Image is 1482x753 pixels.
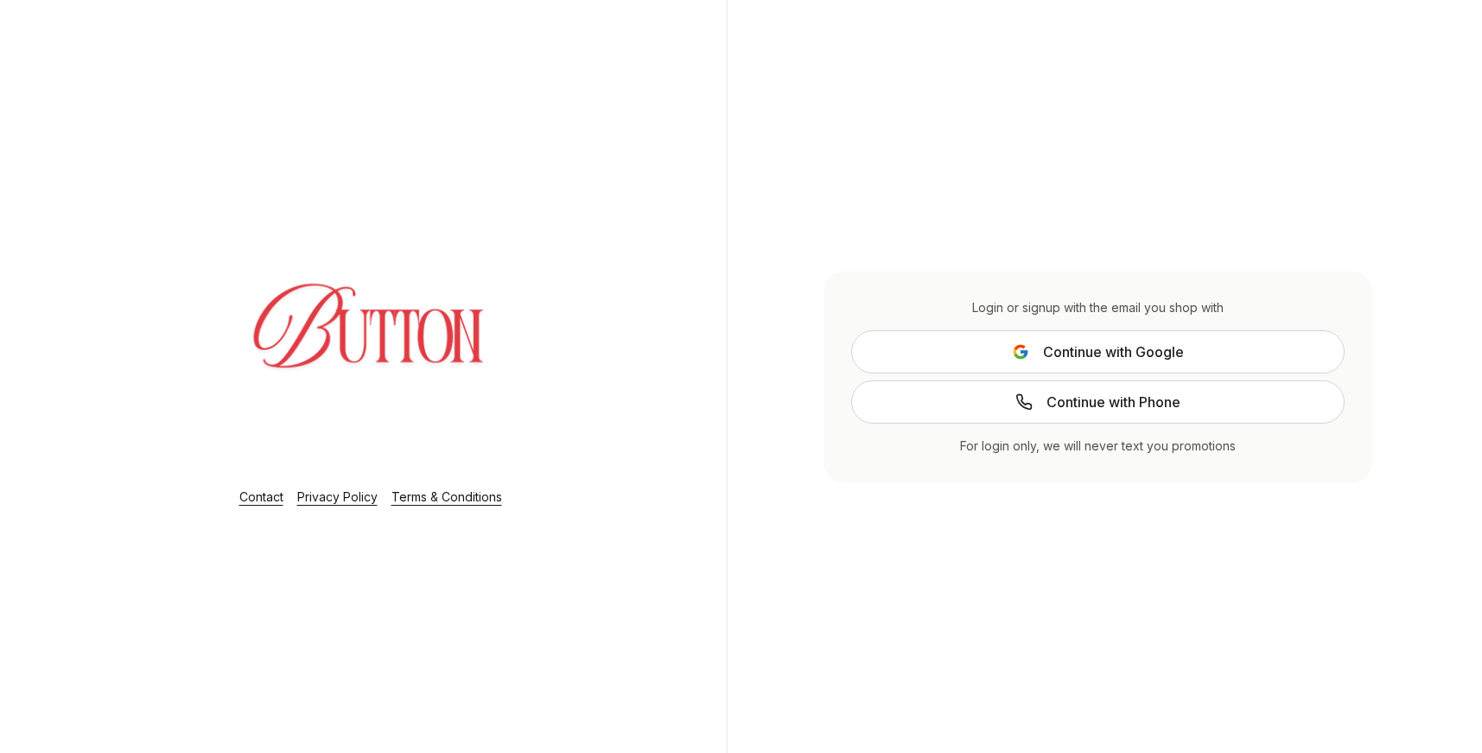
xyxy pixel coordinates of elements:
a: Continue with Phone [851,380,1344,424]
img: Login Layout Image [205,220,537,467]
span: Continue with Phone [1046,392,1180,412]
a: Contact [239,489,283,504]
button: Continue with Google [851,330,1344,373]
a: Terms & Conditions [391,489,502,504]
div: Login or signup with the email you shop with [851,299,1344,316]
a: Privacy Policy [297,489,378,504]
div: For login only, we will never text you promotions [851,437,1344,455]
span: Continue with Google [1043,341,1184,362]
